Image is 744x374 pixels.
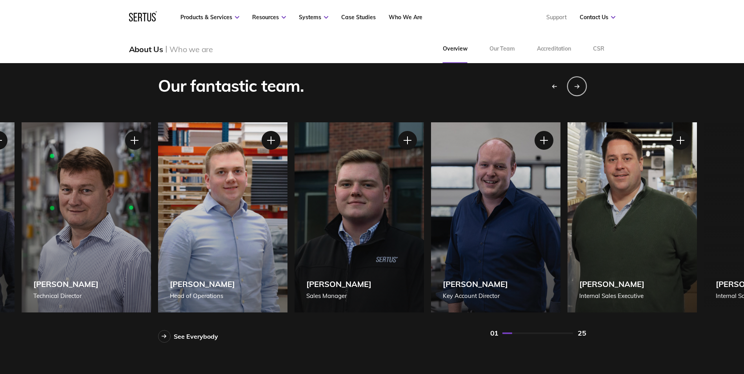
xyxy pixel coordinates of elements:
[174,332,218,340] div: See Everybody
[129,44,163,54] div: About Us
[580,14,615,21] a: Contact Us
[158,76,304,96] div: Our fantastic team.
[33,291,98,301] div: Technical Director
[443,279,508,289] div: [PERSON_NAME]
[490,329,498,338] div: 01
[579,279,644,289] div: [PERSON_NAME]
[579,291,644,301] div: Internal Sales Executive
[299,14,328,21] a: Systems
[170,279,235,289] div: [PERSON_NAME]
[582,35,615,63] a: CSR
[578,329,586,338] div: 25
[306,291,371,301] div: Sales Manager
[169,44,213,54] div: Who we are
[252,14,286,21] a: Resources
[158,330,218,343] a: See Everybody
[306,279,371,289] div: [PERSON_NAME]
[389,14,422,21] a: Who We Are
[603,283,744,374] iframe: Chat Widget
[567,76,586,96] div: Next slide
[526,35,582,63] a: Accreditation
[33,279,98,289] div: [PERSON_NAME]
[180,14,239,21] a: Products & Services
[341,14,376,21] a: Case Studies
[545,77,564,96] div: Previous slide
[546,14,567,21] a: Support
[170,291,235,301] div: Head of Operations
[478,35,526,63] a: Our Team
[443,291,508,301] div: Key Account Director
